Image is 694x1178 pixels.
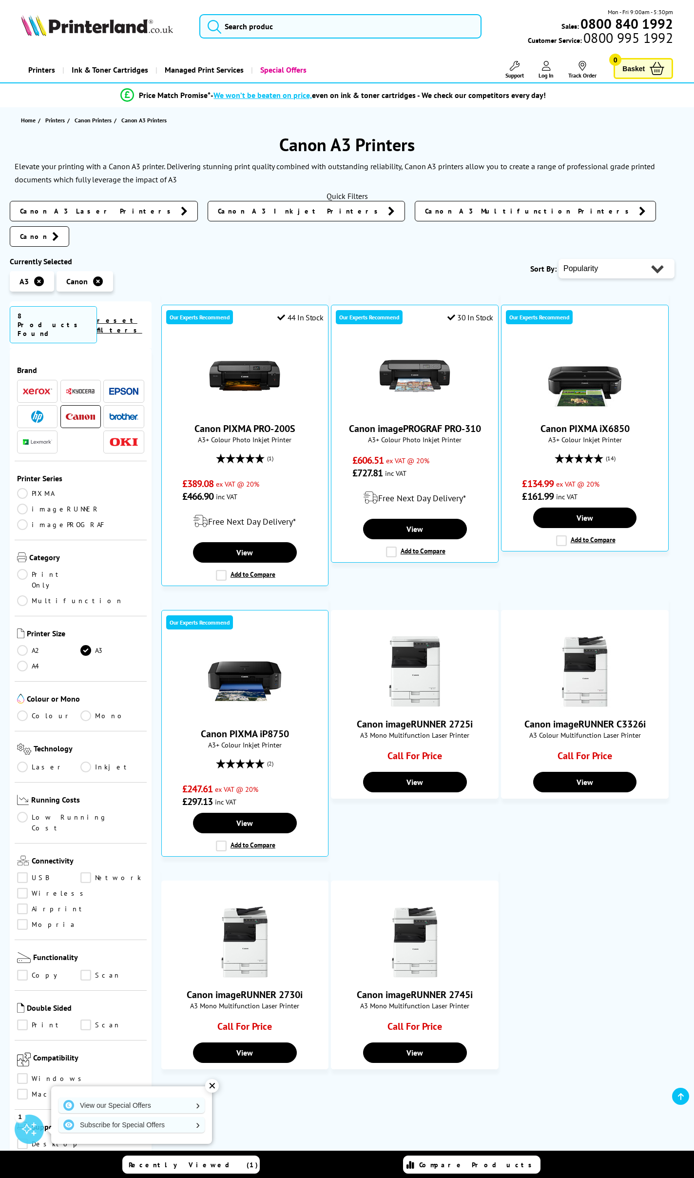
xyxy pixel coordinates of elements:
[19,276,29,286] span: A3
[580,15,673,33] b: 0800 840 1992
[548,339,621,412] img: Canon PIXMA iX6850
[548,700,621,710] a: Canon imageRUNNER C3326i
[17,970,80,981] a: Copy
[17,710,80,721] a: Colour
[182,795,213,808] span: £297.13
[80,710,144,721] a: Mono
[17,473,144,483] span: Printer Series
[167,508,323,535] div: modal_delivery
[216,570,275,581] label: Add to Compare
[208,710,281,720] a: Canon PIXMA iP8750
[17,504,100,514] a: imageRUNNER
[17,1073,87,1084] a: Windows
[524,718,646,730] a: Canon imageRUNNER C3326i
[208,971,281,981] a: Canon imageRUNNER 2730i
[352,749,478,767] div: Call For Price
[378,700,451,710] a: Canon imageRUNNER 2725i
[506,730,663,740] span: A3 Colour Multifunction Laser Printer
[109,438,138,446] img: OKI
[17,645,80,656] a: A2
[386,456,429,465] span: ex VAT @ 20%
[548,635,621,708] img: Canon imageRUNNER C3326i
[425,206,634,216] span: Canon A3 Multifunction Printers
[10,226,69,247] a: Canon
[378,905,451,979] img: Canon imageRUNNER 2745i
[216,841,275,851] label: Add to Compare
[33,1053,144,1068] span: Compatibility
[17,812,144,833] a: Low Running Cost
[568,61,597,79] a: Track Order
[579,19,673,28] a: 0800 840 1992
[530,264,557,274] span: Sort By:
[357,718,473,730] a: Canon imageRUNNER 2725i
[216,492,237,501] span: inc VAT
[378,971,451,981] a: Canon imageRUNNER 2745i
[17,1053,31,1066] img: Compatibility
[267,754,273,773] span: (2)
[27,1003,144,1015] span: Double Sided
[72,58,148,82] span: Ink & Toner Cartridges
[378,405,451,414] a: Canon imagePROGRAF PRO-310
[539,61,554,79] a: Log In
[17,744,31,755] img: Technology
[208,645,281,718] img: Canon PIXMA iP8750
[208,201,405,221] a: Canon A3 Inkjet Printers
[121,117,167,124] span: Canon A3 Printers
[27,628,144,640] span: Printer Size
[23,439,52,445] img: Lexmark
[182,783,213,795] span: £247.61
[548,405,621,414] a: Canon PIXMA iX6850
[17,888,89,899] a: Wireless
[213,90,312,100] span: We won’t be beaten on price,
[267,449,273,468] span: (1)
[80,970,144,981] a: Scan
[66,388,95,395] img: Kyocera
[385,469,406,478] span: inc VAT
[27,694,144,706] span: Colour or Mono
[522,490,554,503] span: £161.99
[129,1160,258,1169] span: Recently Viewed (1)
[539,72,554,79] span: Log In
[193,1042,297,1063] a: View
[66,413,95,420] img: Canon
[166,310,233,324] div: Our Experts Recommend
[23,385,52,397] a: Xerox
[34,744,144,757] span: Technology
[215,797,236,806] span: inc VAT
[215,785,258,794] span: ex VAT @ 20%
[211,90,546,100] div: - even on ink & toner cartridges - We check our competitors every day!
[23,436,52,448] a: Lexmark
[10,256,152,266] div: Currently Selected
[66,385,95,397] a: Kyocera
[182,477,214,490] span: £389.08
[17,952,31,963] img: Functionality
[352,1020,478,1038] div: Call For Price
[21,15,173,36] img: Printerland Logo
[506,310,573,324] div: Our Experts Recommend
[561,21,579,31] span: Sales:
[75,115,112,125] span: Canon Printers
[29,552,144,564] span: Category
[66,411,95,423] a: Canon
[606,449,616,468] span: (14)
[122,1156,260,1174] a: Recently Viewed (1)
[357,988,473,1001] a: Canon imageRUNNER 2745i
[522,749,647,767] div: Call For Price
[17,1089,80,1099] a: Mac
[23,388,52,395] img: Xerox
[17,856,29,865] img: Connectivity
[277,313,323,322] div: 44 In Stock
[194,422,295,435] a: Canon PIXMA PRO-200S
[167,435,323,444] span: A3+ Colour Photo Inkjet Printer
[155,58,251,82] a: Managed Print Services
[139,90,211,100] span: Price Match Promise*
[109,388,138,395] img: Epson
[352,467,383,479] span: £727.81
[363,519,467,539] a: View
[109,436,138,448] a: OKI
[447,313,493,322] div: 30 In Stock
[614,58,673,79] a: Basket 0
[80,1020,144,1030] a: Scan
[58,1098,205,1113] a: View our Special Offers
[75,115,114,125] a: Canon Printers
